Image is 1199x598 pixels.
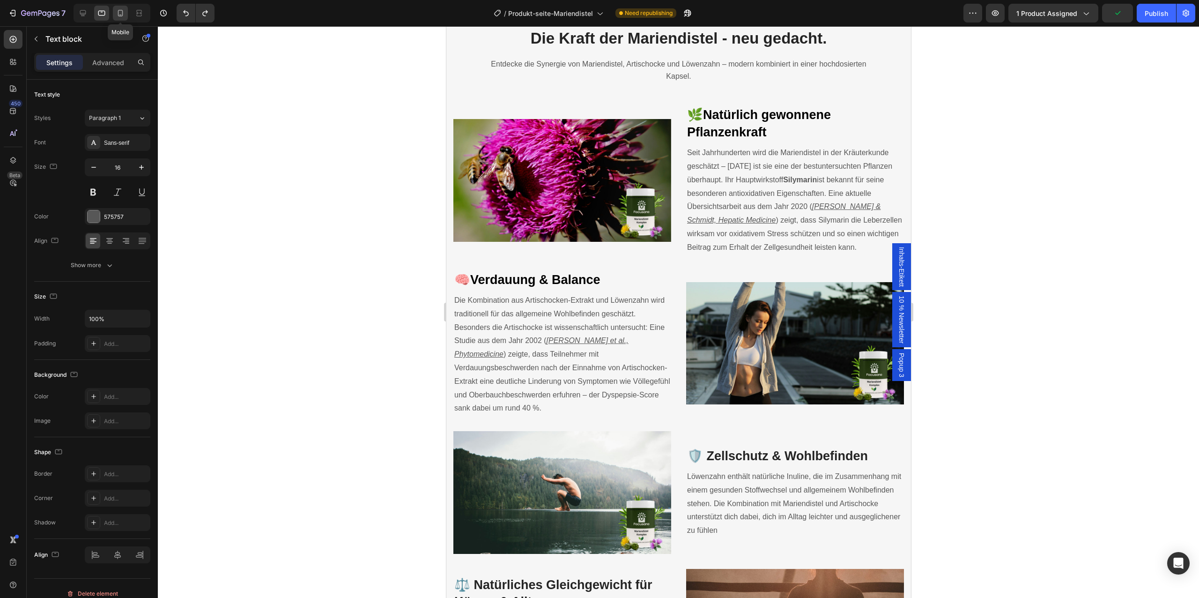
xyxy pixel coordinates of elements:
div: Beta [7,172,22,179]
div: Show more [71,261,114,270]
p: Text block [45,33,125,45]
div: Text style [34,90,60,99]
p: Advanced [92,58,124,67]
span: Inhalts-Etikett [451,221,460,261]
img: Starke Abwehrkräfte und einen Körper mit Power durch Shilajit ist besonders für Sportler:innen wi... [7,405,225,528]
span: 1 product assigned [1016,8,1077,18]
div: Size [34,161,59,173]
div: Add... [104,340,148,348]
img: Shilajit hilft einer Frau bei der Konzentration im Alltag und bei Prüfungsstress sowie Prüfungsan... [240,256,458,379]
div: Add... [104,417,148,426]
span: Popup 3 [451,327,460,351]
span: Need republishing [625,9,673,17]
span: Natürlich gewonnene Pflanzenkraft [241,82,385,112]
div: Rich Text Editor. Editing area: main [7,267,225,390]
span: Seit Jahrhunderten wird die Mariendistel in der Kräuterkunde geschätzt – [DATE] ist sie eine der ... [241,122,446,184]
div: 450 [9,100,22,107]
a: [PERSON_NAME] & Schmidt, Hepatic Medicine [241,176,435,198]
span: Entdecke die Synergie von Mariendistel, Artischocke und Löwenzahn – modern kombiniert in einer ho... [44,34,420,54]
h2: Die Kraft der Mariendistel - neu gedacht. [7,1,458,23]
span: Die Kombination aus Artischocken-Extrakt und Löwenzahn wird traditionell für das allgemeine Wohlb... [8,270,218,318]
div: Add... [104,393,148,401]
div: Size [34,291,59,303]
div: Border [34,470,52,478]
div: 575757 [104,213,148,221]
div: Corner [34,494,53,502]
div: Add... [104,519,148,527]
div: Background [34,369,80,381]
span: 🛡️ Zellschutz & Wohlbefinden [241,423,422,437]
img: Durchtrainierter Mann mit voller Energie durch Shilajit steht vor Wasserfall [7,93,225,216]
span: ⚖️ Natürliches Gleichgewicht für Körper & Alltag [8,552,206,583]
button: Show more [34,257,150,274]
span: 🧠 [8,247,24,261]
span: 🌿 [241,82,257,96]
div: Styles [34,114,51,122]
div: Padding [34,339,56,348]
span: ) zeigte, dass Teilnehmer mit Verdauungsbeschwerden nach der Einnahme von Artischocken-Extrakt ei... [8,324,224,386]
div: Width [34,314,50,323]
div: Undo/Redo [177,4,215,22]
div: Open Intercom Messenger [1167,552,1190,575]
span: Löwenzahn enthält natürliche Inuline, die im Zusammenhang mit einem gesunden Stoffwechsel und all... [241,446,455,508]
button: 1 product assigned [1008,4,1098,22]
div: Color [34,212,49,221]
div: Image [34,417,51,425]
input: Auto [85,310,150,327]
div: Sans-serif [104,139,148,147]
p: 7 [61,7,66,19]
span: Paragraph 1 [89,114,121,122]
div: Align [34,549,61,561]
div: Color [34,392,49,401]
span: 10 % Newsletter [451,269,460,317]
div: Shadow [34,518,56,527]
div: Shape [34,446,64,459]
div: Rich Text Editor. Editing area: main [240,119,458,229]
div: Publish [1145,8,1168,18]
a: [PERSON_NAME] et al., Phytomedicine [8,310,182,332]
strong: Silymarin [337,149,370,157]
div: Align [34,235,60,247]
div: Add... [104,470,148,478]
div: Font [34,138,46,147]
div: Rich Text Editor. Editing area: main [240,443,458,512]
span: ) zeigt, dass Silymarin die Leberzellen wirksam vor oxidativem Stress schützen und so einen wicht... [241,190,456,225]
button: Paragraph 1 [85,110,150,127]
iframe: Design area [446,26,911,598]
button: 7 [4,4,70,22]
span: / [504,8,506,18]
div: Add... [104,494,148,503]
p: Settings [46,58,73,67]
span: Produkt-seite-Mariendistel [508,8,593,18]
button: Publish [1137,4,1176,22]
span: Verdauung & Balance [24,247,154,261]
